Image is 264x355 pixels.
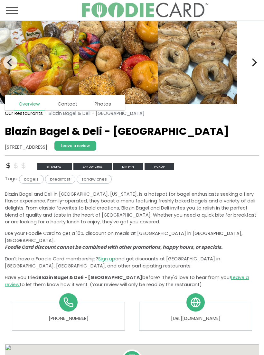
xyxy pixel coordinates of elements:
a: [URL][DOMAIN_NAME] [144,315,247,322]
a: [PHONE_NUMBER] [17,315,120,322]
span: Dine-in [113,163,144,170]
p: Have you tried before? They'd love to hear from you! to let them know how it went. (Your review w... [5,274,259,288]
a: Contact [53,98,82,110]
address: [STREET_ADDRESS] [5,144,47,151]
i: Foodie Card discount cannot be combined with other promotions, happy hours, or specials. [5,244,222,250]
h1: Blazin Bagel & Deli - [GEOGRAPHIC_DATA] [5,125,259,138]
a: Leave a review [54,141,96,151]
p: Use your Foodie Card to get a 10% discount on meals at [GEOGRAPHIC_DATA] in [GEOGRAPHIC_DATA], [G... [5,230,259,251]
li: Blazin Bagel & Deli - [GEOGRAPHIC_DATA] [43,110,145,117]
img: FoodieCard; Eat, Drink, Save, Donate [81,2,209,18]
span: bagels [19,175,44,184]
span: Blazin Bagel & Deli - [GEOGRAPHIC_DATA] [38,274,142,281]
p: Don’t have a Foodie Card membership? and get discounts at [GEOGRAPHIC_DATA] in [GEOGRAPHIC_DATA],... [5,256,259,269]
a: Dine-in [113,163,145,169]
a: Leave a review [5,274,249,288]
a: sandwiches [73,163,113,169]
span: breakfast [37,163,72,170]
div: Tags: [5,175,259,186]
button: Next [247,55,261,70]
span: breakfast [45,175,75,184]
a: breakfast [45,176,77,182]
a: Photos [90,98,116,110]
a: sandwiches [77,176,112,182]
a: Pickup [145,163,174,169]
a: breakfast [37,163,73,169]
a: Our Restaurants [5,110,43,117]
a: bagels [18,176,45,182]
nav: breadcrumb [5,107,259,120]
a: Overview [14,98,45,110]
nav: page links [5,95,125,110]
p: Blazin Bagel and Deli in [GEOGRAPHIC_DATA], [US_STATE], is a hotspot for bagel enthusiasts seekin... [5,191,259,226]
span: sandwiches [77,175,112,184]
button: Previous [3,55,17,70]
span: sandwiches [73,163,112,170]
a: Sign up [98,256,115,262]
